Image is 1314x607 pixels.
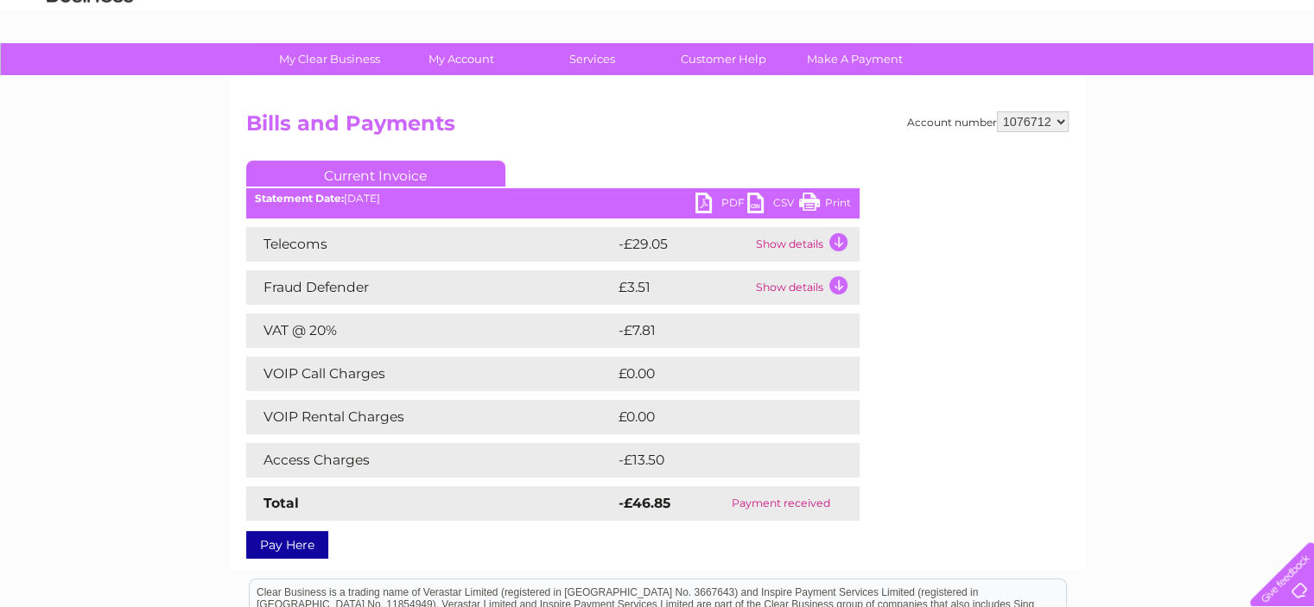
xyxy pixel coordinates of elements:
[250,9,1066,84] div: Clear Business is a trading name of Verastar Limited (registered in [GEOGRAPHIC_DATA] No. 3667643...
[1101,73,1153,86] a: Telecoms
[752,270,860,305] td: Show details
[752,227,860,262] td: Show details
[246,531,328,559] a: Pay Here
[246,400,614,434] td: VOIP Rental Charges
[246,193,860,205] div: [DATE]
[614,313,821,348] td: -£7.81
[246,270,614,305] td: Fraud Defender
[246,227,614,262] td: Telecoms
[1010,73,1043,86] a: Water
[46,45,134,98] img: logo.png
[619,495,670,511] strong: -£46.85
[246,313,614,348] td: VAT @ 20%
[747,193,799,218] a: CSV
[1053,73,1091,86] a: Energy
[799,193,851,218] a: Print
[614,443,826,477] td: -£13.50
[1199,73,1241,86] a: Contact
[390,43,532,75] a: My Account
[1257,73,1298,86] a: Log out
[521,43,663,75] a: Services
[246,443,614,477] td: Access Charges
[652,43,795,75] a: Customer Help
[614,400,820,434] td: £0.00
[255,192,344,205] b: Statement Date:
[614,227,752,262] td: -£29.05
[246,357,614,391] td: VOIP Call Charges
[246,111,1069,144] h2: Bills and Payments
[614,357,820,391] td: £0.00
[246,161,505,187] a: Current Invoice
[784,43,926,75] a: Make A Payment
[614,270,752,305] td: £3.51
[258,43,401,75] a: My Clear Business
[695,193,747,218] a: PDF
[263,495,299,511] strong: Total
[988,9,1108,30] a: 0333 014 3131
[702,486,860,521] td: Payment received
[1164,73,1189,86] a: Blog
[907,111,1069,132] div: Account number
